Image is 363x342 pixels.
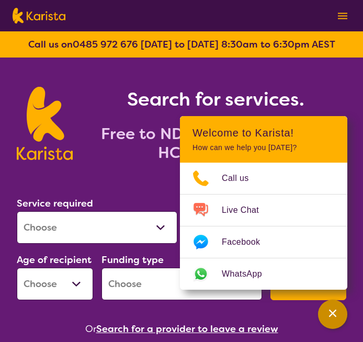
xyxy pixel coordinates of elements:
span: Live Chat [222,202,271,218]
label: Funding type [101,254,164,266]
h1: Search for services. [85,87,346,112]
span: Or [85,321,96,337]
label: Age of recipient [17,254,92,266]
a: 0485 972 676 [73,38,138,51]
a: Web link opens in a new tab. [180,258,347,290]
ul: Choose channel [180,163,347,290]
img: menu [338,13,347,19]
span: Call us [222,170,262,186]
b: Call us on [DATE] to [DATE] 8:30am to 6:30pm AEST [28,38,335,51]
h2: Welcome to Karista! [192,127,335,139]
img: Karista logo [13,8,65,24]
span: WhatsApp [222,266,275,282]
label: Service required [17,197,93,210]
button: Search for a provider to leave a review [96,321,278,337]
span: Facebook [222,234,273,250]
button: Channel Menu [318,300,347,329]
p: How can we help you [DATE]? [192,143,335,152]
h2: Free to NDIS participants and HCP recipients. [85,124,346,162]
div: Channel Menu [180,116,347,290]
img: Karista logo [17,87,73,160]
